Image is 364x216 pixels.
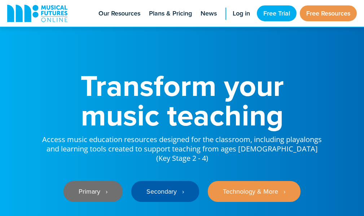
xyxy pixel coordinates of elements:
[208,181,301,202] a: Technology & More ‎‏‏‎ ‎ ›
[300,5,357,21] a: Free Resources
[98,9,140,18] span: Our Resources
[131,181,199,202] a: Secondary ‎‏‏‎ ‎ ›
[41,71,323,130] h1: Transform your music teaching
[233,9,250,18] span: Log in
[201,9,217,18] span: News
[41,130,323,163] p: Access music education resources designed for the classroom, including playalongs and learning to...
[63,181,123,202] a: Primary ‎‏‏‎ ‎ ›
[149,9,192,18] span: Plans & Pricing
[257,5,297,21] a: Free Trial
